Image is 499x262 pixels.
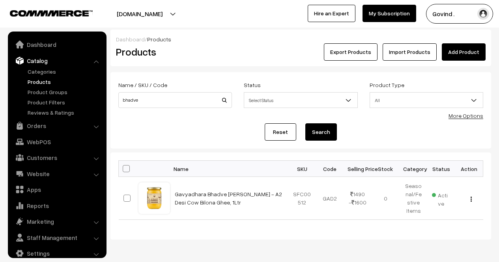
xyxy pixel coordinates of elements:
a: Website [10,167,104,181]
td: GAD2 [316,177,344,220]
td: SFC00512 [288,177,316,220]
a: Catalog [10,54,104,68]
th: Selling Price [344,161,372,177]
img: COMMMERCE [10,10,93,16]
a: Customers [10,151,104,165]
h2: Products [116,46,231,58]
img: user [477,8,489,20]
a: WebPOS [10,135,104,149]
a: Orders [10,119,104,133]
img: Menu [471,197,472,202]
a: Reset [265,123,296,141]
a: Staff Management [10,230,104,245]
a: Hire an Expert [308,5,355,22]
th: Name [170,161,288,177]
a: Gavyadhara Bhadve [PERSON_NAME] - A2 Desi Cow Bilona Ghee, 1Ltr [175,191,282,206]
button: Export Products [324,43,378,61]
button: [DOMAIN_NAME] [89,4,190,24]
a: COMMMERCE [10,8,79,17]
a: Categories [26,67,104,76]
a: Reviews & Ratings [26,108,104,117]
td: 1490 - 1600 [344,177,372,220]
th: SKU [288,161,316,177]
a: Dashboard [116,36,145,43]
label: Name / SKU / Code [118,81,167,89]
a: Add Product [442,43,486,61]
td: 0 [372,177,400,220]
label: Product Type [370,81,404,89]
a: Settings [10,246,104,260]
button: Govind . [426,4,493,24]
a: Import Products [383,43,437,61]
span: All [370,92,483,108]
a: Marketing [10,214,104,229]
a: Product Filters [26,98,104,106]
a: My Subscription [363,5,416,22]
th: Category [400,161,428,177]
label: Status [244,81,261,89]
th: Status [427,161,455,177]
div: / [116,35,486,43]
a: Apps [10,182,104,197]
a: More Options [449,112,483,119]
td: Seasonal/Festive Items [400,177,428,220]
a: Dashboard [10,37,104,52]
span: Products [147,36,171,43]
th: Stock [372,161,400,177]
span: All [370,93,483,107]
a: Products [26,78,104,86]
span: Select Status [244,93,357,107]
button: Search [305,123,337,141]
th: Code [316,161,344,177]
a: Reports [10,199,104,213]
span: Active [432,189,450,208]
span: Select Status [244,92,357,108]
input: Name / SKU / Code [118,92,232,108]
a: Product Groups [26,88,104,96]
th: Action [455,161,483,177]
